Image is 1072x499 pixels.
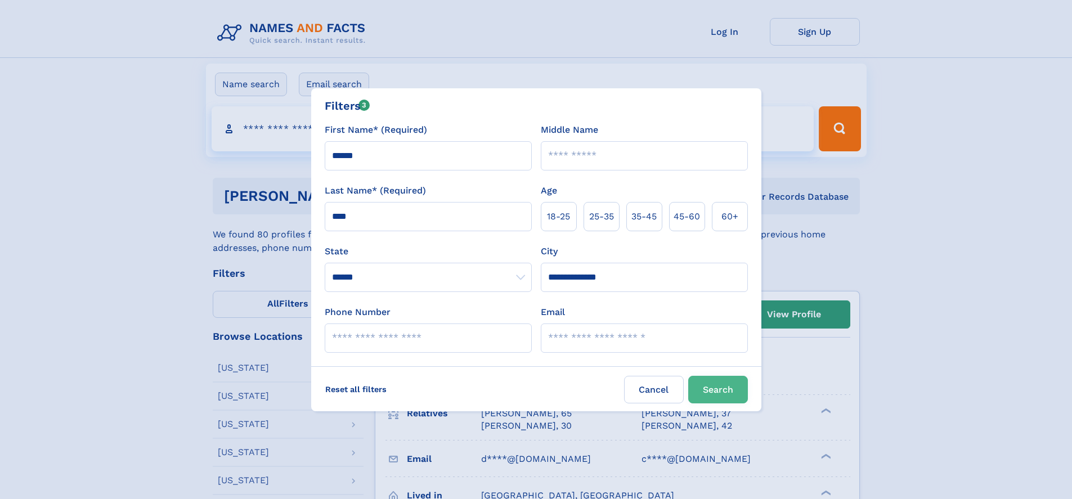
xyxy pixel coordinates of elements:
label: Phone Number [325,305,391,319]
label: State [325,245,532,258]
label: Age [541,184,557,197]
label: City [541,245,558,258]
span: 25‑35 [589,210,614,223]
label: Middle Name [541,123,598,137]
label: Cancel [624,376,684,403]
span: 18‑25 [547,210,570,223]
label: Email [541,305,565,319]
span: 45‑60 [674,210,700,223]
span: 35‑45 [631,210,657,223]
div: Filters [325,97,370,114]
span: 60+ [721,210,738,223]
button: Search [688,376,748,403]
label: Reset all filters [318,376,394,403]
label: First Name* (Required) [325,123,427,137]
label: Last Name* (Required) [325,184,426,197]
